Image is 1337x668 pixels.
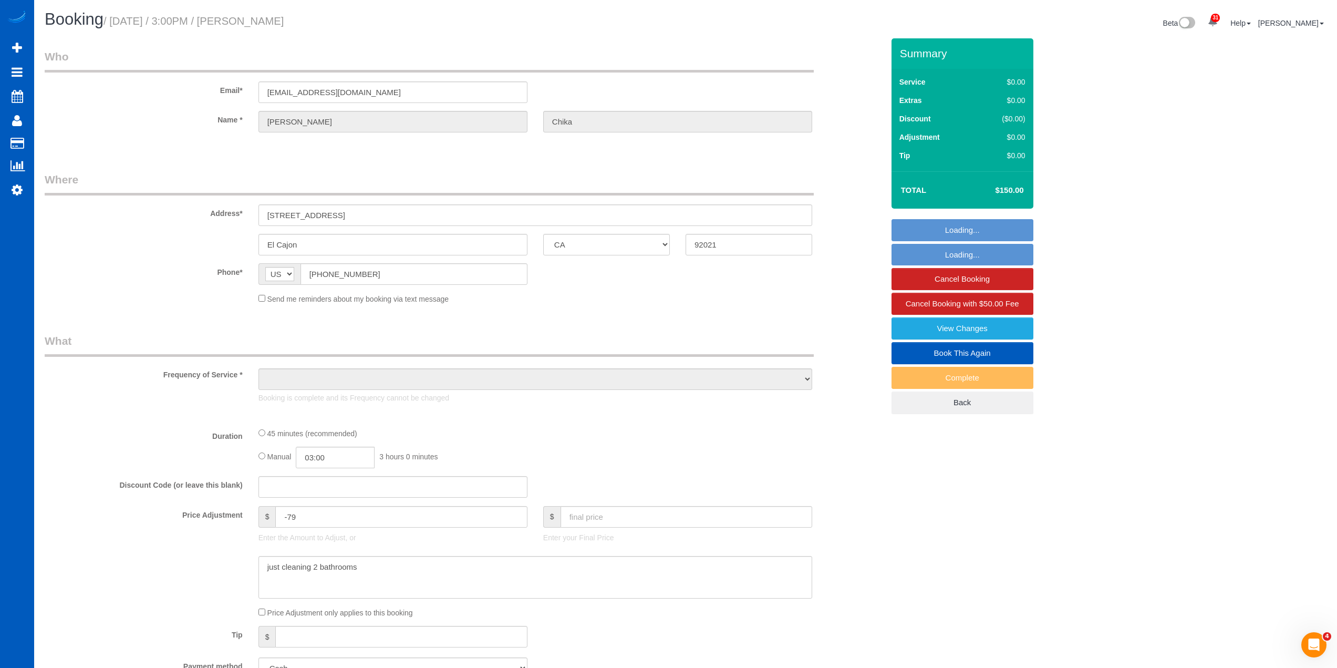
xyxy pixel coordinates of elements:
input: Email* [258,81,527,103]
iframe: Intercom live chat [1301,632,1326,657]
span: Booking [45,10,103,28]
h3: Summary [900,47,1028,59]
label: Tip [37,626,251,640]
a: [PERSON_NAME] [1258,19,1324,27]
div: $0.00 [980,150,1025,161]
a: Beta [1163,19,1196,27]
label: Discount [899,114,931,124]
span: 3 hours 0 minutes [379,453,438,461]
small: / [DATE] / 3:00PM / [PERSON_NAME] [103,15,284,27]
span: 4 [1323,632,1331,641]
input: Zip Code* [686,234,812,255]
strong: Total [901,186,927,194]
div: ($0.00) [980,114,1025,124]
label: Discount Code (or leave this blank) [37,476,251,490]
span: 31 [1211,14,1220,22]
a: View Changes [892,317,1033,340]
label: Name * [37,111,251,125]
label: Frequency of Service * [37,366,251,380]
img: New interface [1178,17,1195,30]
span: Price Adjustment only applies to this booking [267,609,413,617]
label: Address* [37,204,251,219]
a: Help [1230,19,1251,27]
label: Service [899,77,926,87]
span: Send me reminders about my booking via text message [267,295,449,303]
span: 45 minutes (recommended) [267,429,357,438]
a: Back [892,392,1033,414]
input: final price [561,506,812,528]
p: Enter your Final Price [543,532,812,543]
label: Price Adjustment [37,506,251,520]
span: $ [258,626,276,648]
span: Manual [267,453,292,461]
input: First Name* [258,111,527,132]
label: Adjustment [899,132,940,142]
label: Tip [899,150,910,161]
input: City* [258,234,527,255]
h4: $150.00 [963,186,1023,195]
div: $0.00 [980,132,1025,142]
a: Cancel Booking with $50.00 Fee [892,293,1033,315]
span: $ [258,506,276,528]
div: $0.00 [980,95,1025,106]
p: Booking is complete and its Frequency cannot be changed [258,393,812,403]
span: $ [543,506,561,528]
label: Phone* [37,263,251,278]
span: Cancel Booking with $50.00 Fee [906,299,1019,308]
input: Phone* [300,263,527,285]
legend: What [45,333,814,357]
input: Last Name* [543,111,812,132]
p: Enter the Amount to Adjust, or [258,532,527,543]
label: Email* [37,81,251,96]
a: 31 [1203,11,1223,34]
legend: Who [45,49,814,73]
a: Book This Again [892,342,1033,364]
label: Extras [899,95,922,106]
div: $0.00 [980,77,1025,87]
a: Cancel Booking [892,268,1033,290]
label: Duration [37,427,251,441]
img: Automaid Logo [6,11,27,25]
legend: Where [45,172,814,196]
